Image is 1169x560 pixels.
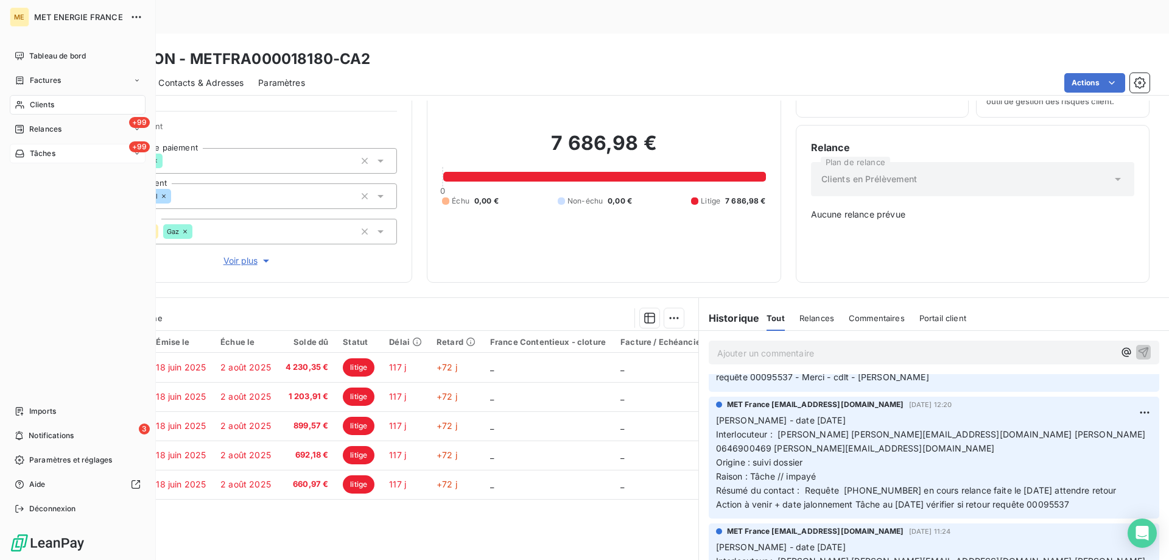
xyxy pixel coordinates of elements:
input: Ajouter une valeur [163,155,172,166]
span: Clients [30,99,54,110]
span: +72 j [437,479,457,489]
h2: 7 686,98 € [442,131,765,168]
span: litige [343,358,374,377]
span: [PERSON_NAME] - date [DATE] [716,415,846,425]
span: _ [620,420,624,431]
input: Ajouter une valeur [192,226,202,237]
div: Facture / Echéancier [620,337,704,347]
span: 692,18 € [286,449,329,461]
span: Non-échu [567,196,603,207]
span: 18 juin 2025 [156,420,206,431]
span: Clients en Prélèvement [821,173,917,185]
span: 1 203,91 € [286,391,329,403]
span: Origine : suivi dossier [716,457,802,467]
span: 4 230,35 € [286,361,329,374]
span: 117 j [389,450,406,460]
span: Interlocuteur : [PERSON_NAME] [PERSON_NAME][EMAIL_ADDRESS][DOMAIN_NAME] [PERSON_NAME] [716,429,1146,439]
span: _ [490,391,494,402]
span: Imports [29,406,56,417]
span: litige [343,417,374,435]
span: 2 août 2025 [220,391,271,402]
span: Litige [701,196,720,207]
span: 18 juin 2025 [156,479,206,489]
div: Échue le [220,337,271,347]
span: _ [490,362,494,372]
span: _ [620,479,624,489]
span: 0646900469 [PERSON_NAME][EMAIL_ADDRESS][DOMAIN_NAME] [716,443,995,453]
span: +72 j [437,420,457,431]
img: Logo LeanPay [10,533,85,553]
span: 18 juin 2025 [156,450,206,460]
span: _ [490,420,494,431]
span: Déconnexion [29,503,76,514]
span: 18 juin 2025 [156,391,206,402]
span: Action à venir + date jalonnement Tâche au [DATE] vérifier si retour requête 00095537 [716,499,1070,509]
span: Portail client [919,313,966,323]
span: 18 juin 2025 [156,362,206,372]
span: Raison : Tâche // impayé [716,471,816,481]
span: Résumé du contact : Requête [PHONE_NUMBER] en cours relance faite le [DATE] attendre retour [716,485,1117,495]
span: +72 j [437,362,457,372]
span: _ [490,479,494,489]
span: Contacts & Adresses [158,77,244,89]
span: Voir plus [223,255,272,267]
div: Statut [343,337,374,347]
a: Aide [10,475,146,494]
span: Tout [767,313,785,323]
span: Gaz [167,228,179,235]
span: _ [620,391,624,402]
span: +99 [129,117,150,128]
span: 2 août 2025 [220,362,271,372]
span: Paramètres [258,77,305,89]
h3: POISSON - METFRA000018180-CA2 [107,48,370,70]
span: 7 686,98 € [725,196,766,207]
span: Commentaires [849,313,905,323]
div: Solde dû [286,337,329,347]
span: 2 août 2025 [220,479,271,489]
span: litige [343,388,374,406]
div: Open Intercom Messenger [1128,519,1157,548]
div: Émise le [156,337,206,347]
span: _ [620,362,624,372]
span: litige [343,446,374,464]
span: +72 j [437,450,457,460]
span: MET France [EMAIL_ADDRESS][DOMAIN_NAME] [727,526,904,537]
span: Notifications [29,430,74,441]
span: Relances [799,313,834,323]
span: Paramètres et réglages [29,455,112,466]
span: 117 j [389,420,406,431]
span: 0,00 € [474,196,499,207]
div: Délai [389,337,422,347]
div: Retard [437,337,476,347]
span: [PERSON_NAME] - date [DATE] [716,542,846,552]
span: Factures [30,75,61,86]
span: 0 [440,186,445,196]
span: 0,00 € [608,196,632,207]
span: +72 j [437,391,457,402]
span: _ [620,450,624,460]
span: 899,57 € [286,420,329,432]
button: Voir plus [98,254,397,268]
span: _ [490,450,494,460]
span: Aide [29,479,46,490]
span: Aucune relance prévue [811,208,1134,221]
button: Actions [1064,73,1125,93]
span: 117 j [389,391,406,402]
span: 117 j [389,479,406,489]
div: France Contentieux - cloture [490,337,606,347]
span: 3 [139,424,150,434]
span: Tâches [30,148,55,159]
input: Ajouter une valeur [171,191,181,202]
span: Échu [452,196,469,207]
span: 2 août 2025 [220,450,271,460]
span: 117 j [389,362,406,372]
span: +99 [129,141,150,152]
span: Tableau de bord [29,51,86,62]
span: 660,97 € [286,478,329,491]
span: 2 août 2025 [220,420,271,431]
span: [DATE] 11:24 [909,528,951,535]
span: MET France [EMAIL_ADDRESS][DOMAIN_NAME] [727,399,904,410]
h6: Historique [699,311,760,325]
span: Relances [29,124,61,135]
span: Propriétés Client [98,121,397,138]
